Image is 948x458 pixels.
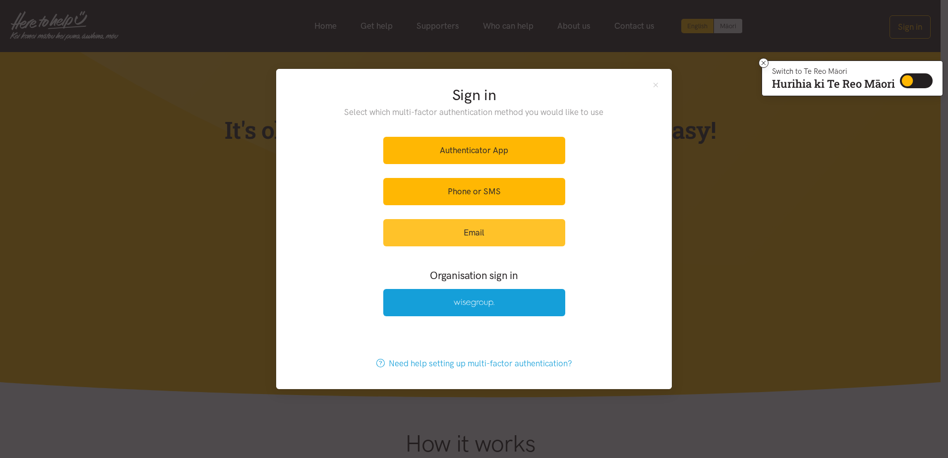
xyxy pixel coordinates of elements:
a: Authenticator App [383,137,565,164]
h2: Sign in [324,85,624,106]
h3: Organisation sign in [356,268,592,283]
img: Wise Group [454,299,494,307]
a: Email [383,219,565,246]
p: Switch to Te Reo Māori [772,68,895,74]
button: Close [652,81,660,89]
p: Hurihia ki Te Reo Māori [772,79,895,88]
a: Need help setting up multi-factor authentication? [366,350,583,377]
p: Select which multi-factor authentication method you would like to use [324,106,624,119]
a: Phone or SMS [383,178,565,205]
